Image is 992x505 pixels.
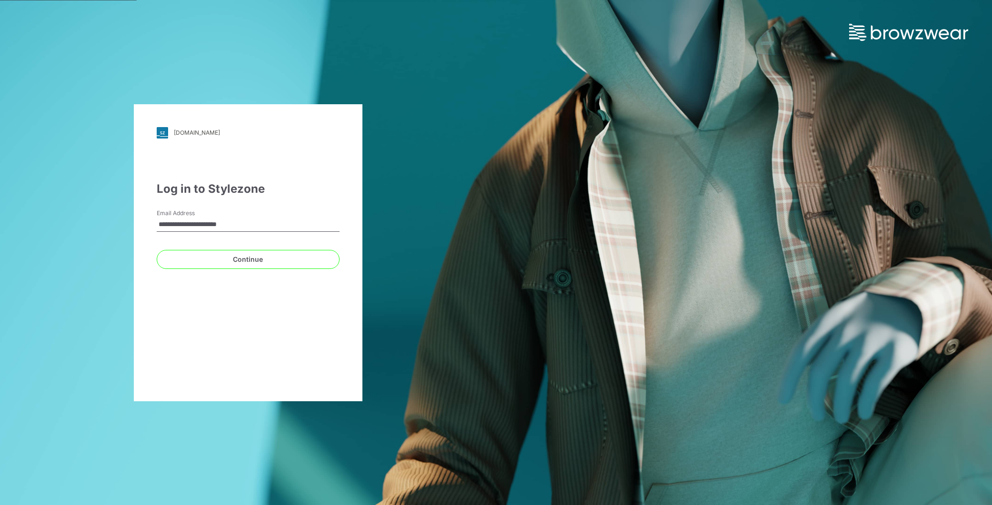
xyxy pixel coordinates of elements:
[157,127,168,139] img: svg+xml;base64,PHN2ZyB3aWR0aD0iMjgiIGhlaWdodD0iMjgiIHZpZXdCb3g9IjAgMCAyOCAyOCIgZmlsbD0ibm9uZSIgeG...
[157,209,223,218] label: Email Address
[849,24,968,41] img: browzwear-logo.73288ffb.svg
[157,180,340,198] div: Log in to Stylezone
[157,250,340,269] button: Continue
[157,127,340,139] a: [DOMAIN_NAME]
[174,129,220,136] div: [DOMAIN_NAME]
